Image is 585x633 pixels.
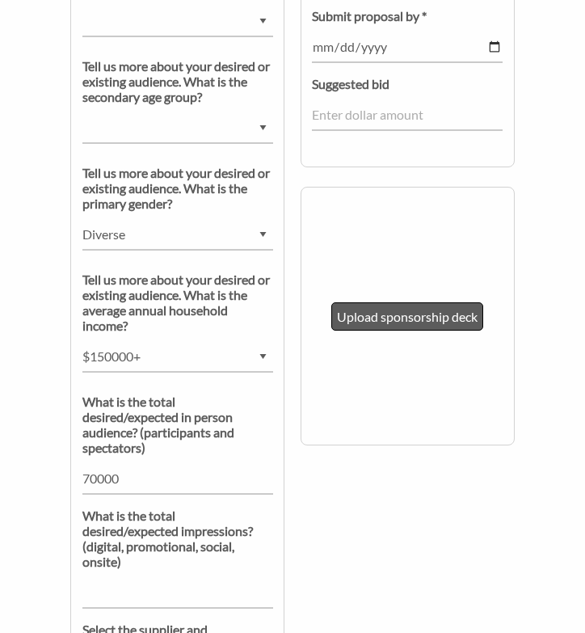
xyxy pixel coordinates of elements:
[312,76,503,91] p: Suggested bid
[337,306,478,327] p: Upload sponsorship deck
[312,99,503,131] input: Enter dollar amount
[82,508,273,569] p: What is the total desired/expected impressions? (digital, promotional, social, onsite)
[82,58,273,104] p: Tell us more about your desired or existing audience. What is the secondary age group?
[312,8,503,23] p: Submit proposal by *
[82,394,273,455] p: What is the total desired/expected in person audience? (participants and spectators)
[82,165,273,211] p: Tell us more about your desired or existing audience. What is the primary gender?
[82,272,273,333] p: Tell us more about your desired or existing audience. What is the average annual household income?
